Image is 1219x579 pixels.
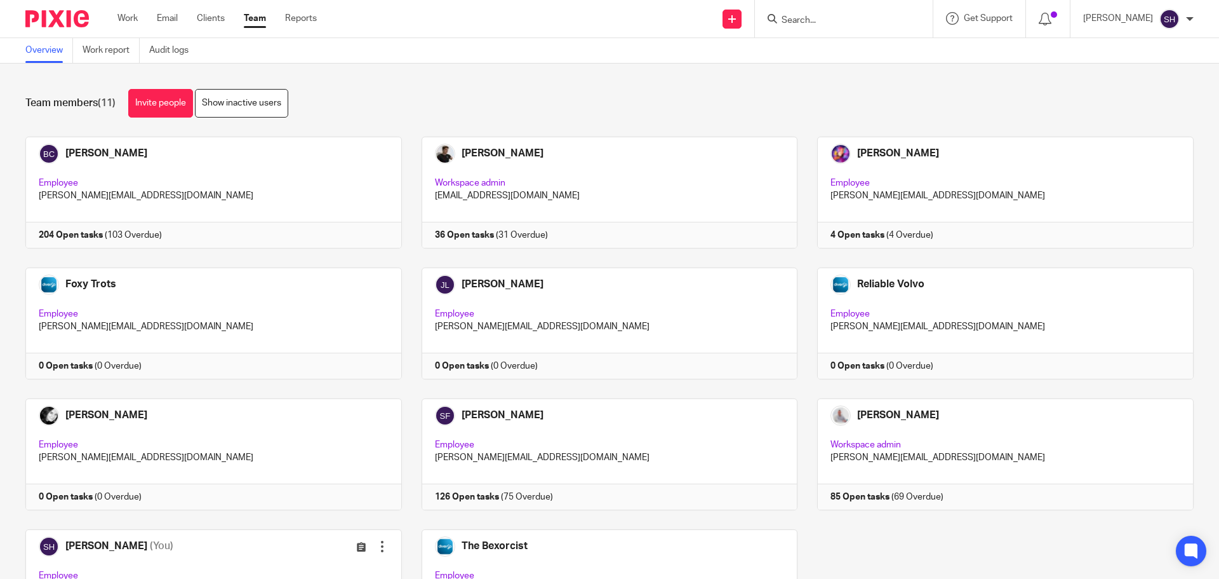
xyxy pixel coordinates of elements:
[25,38,73,63] a: Overview
[197,12,225,25] a: Clients
[83,38,140,63] a: Work report
[149,38,198,63] a: Audit logs
[195,89,288,118] a: Show inactive users
[157,12,178,25] a: Email
[98,98,116,108] span: (11)
[1159,9,1180,29] img: svg%3E
[25,97,116,110] h1: Team members
[964,14,1013,23] span: Get Support
[285,12,317,25] a: Reports
[128,89,193,118] a: Invite people
[25,10,89,27] img: Pixie
[780,15,895,27] input: Search
[117,12,138,25] a: Work
[244,12,266,25] a: Team
[1083,12,1153,25] p: [PERSON_NAME]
